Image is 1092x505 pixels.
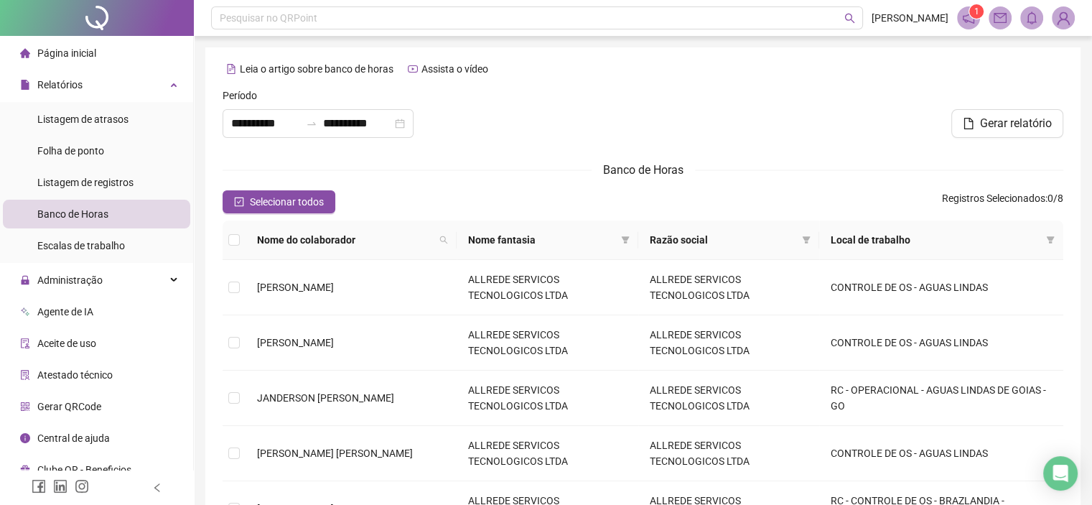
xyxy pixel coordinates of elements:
span: linkedin [53,479,67,494]
span: audit [20,338,30,348]
span: left [152,483,162,493]
td: ALLREDE SERVICOS TECNOLOGICOS LTDA [638,315,819,371]
span: Selecionar todos [250,194,324,210]
span: filter [1046,236,1055,244]
span: Assista o vídeo [421,63,488,75]
span: file [963,118,974,129]
span: [PERSON_NAME] [257,282,334,293]
span: JANDERSON [PERSON_NAME] [257,392,394,404]
td: CONTROLE DE OS - AGUAS LINDAS [819,315,1063,371]
td: CONTROLE DE OS - AGUAS LINDAS [819,426,1063,481]
div: Open Intercom Messenger [1043,456,1078,491]
span: swap-right [306,118,317,129]
span: Atestado técnico [37,369,113,381]
span: : 0 / 8 [942,190,1063,213]
span: filter [799,229,813,251]
span: solution [20,370,30,380]
span: Banco de Horas [37,208,108,220]
span: Aceite de uso [37,338,96,349]
span: Folha de ponto [37,145,104,157]
span: [PERSON_NAME] [PERSON_NAME] [257,448,413,459]
span: Relatórios [37,79,83,91]
td: ALLREDE SERVICOS TECNOLOGICOS LTDA [457,426,638,481]
span: filter [621,236,630,244]
span: filter [1043,229,1058,251]
span: gift [20,465,30,475]
span: Gerar QRCode [37,401,101,412]
td: ALLREDE SERVICOS TECNOLOGICOS LTDA [638,260,819,315]
span: Administração [37,274,103,286]
span: file [20,80,30,90]
span: Período [223,88,257,103]
span: notification [962,11,975,24]
sup: 1 [969,4,984,19]
span: home [20,48,30,58]
span: check-square [234,197,244,207]
span: Clube QR - Beneficios [37,464,131,476]
span: mail [994,11,1007,24]
span: search [437,229,451,251]
span: lock [20,275,30,285]
span: 1 [974,6,979,17]
span: filter [802,236,811,244]
span: Página inicial [37,47,96,59]
span: youtube [408,64,418,74]
span: Gerar relatório [980,115,1052,132]
span: Central de ajuda [37,432,110,444]
img: 78180 [1053,7,1074,29]
span: [PERSON_NAME] [872,10,948,26]
td: ALLREDE SERVICOS TECNOLOGICOS LTDA [457,260,638,315]
td: ALLREDE SERVICOS TECNOLOGICOS LTDA [457,371,638,426]
span: Nome do colaborador [257,232,434,248]
td: ALLREDE SERVICOS TECNOLOGICOS LTDA [638,371,819,426]
td: RC - OPERACIONAL - AGUAS LINDAS DE GOIAS - GO [819,371,1063,426]
span: Banco de Horas [603,163,683,177]
span: filter [618,229,633,251]
td: ALLREDE SERVICOS TECNOLOGICOS LTDA [457,315,638,371]
span: Razão social [650,232,796,248]
span: file-text [226,64,236,74]
span: instagram [75,479,89,494]
span: Registros Selecionados [942,193,1045,204]
span: Listagem de registros [37,177,134,188]
span: facebook [32,479,46,494]
span: Leia o artigo sobre banco de horas [240,63,393,75]
span: to [306,118,317,129]
span: Listagem de atrasos [37,113,129,125]
span: search [844,13,855,24]
span: [PERSON_NAME] [257,337,334,348]
span: bell [1025,11,1038,24]
span: qrcode [20,402,30,412]
button: Gerar relatório [951,109,1063,138]
span: Escalas de trabalho [37,240,125,251]
span: Local de trabalho [831,232,1040,248]
span: info-circle [20,433,30,443]
span: Nome fantasia [468,232,615,248]
td: ALLREDE SERVICOS TECNOLOGICOS LTDA [638,426,819,481]
span: search [439,236,448,244]
td: CONTROLE DE OS - AGUAS LINDAS [819,260,1063,315]
button: Selecionar todos [223,190,335,213]
span: Agente de IA [37,306,93,318]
